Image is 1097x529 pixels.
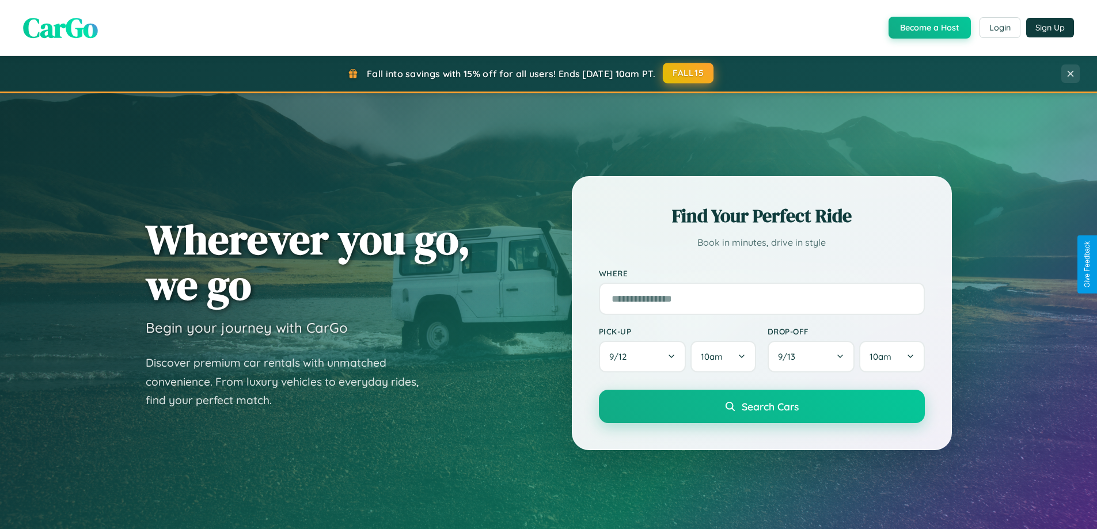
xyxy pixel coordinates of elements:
label: Pick-up [599,326,756,336]
h3: Begin your journey with CarGo [146,319,348,336]
button: 9/13 [768,341,855,372]
button: Search Cars [599,390,925,423]
button: 10am [690,341,756,372]
button: Login [980,17,1020,38]
label: Where [599,268,925,278]
button: FALL15 [663,63,713,83]
span: 10am [701,351,723,362]
p: Discover premium car rentals with unmatched convenience. From luxury vehicles to everyday rides, ... [146,353,434,410]
button: Sign Up [1026,18,1074,37]
button: Become a Host [889,17,971,39]
span: 10am [870,351,891,362]
label: Drop-off [768,326,925,336]
h1: Wherever you go, we go [146,216,470,307]
button: 10am [859,341,924,372]
p: Book in minutes, drive in style [599,234,925,251]
button: 9/12 [599,341,686,372]
span: Fall into savings with 15% off for all users! Ends [DATE] 10am PT. [367,68,655,79]
span: 9 / 13 [778,351,801,362]
div: Give Feedback [1083,241,1091,288]
span: CarGo [23,9,98,47]
span: 9 / 12 [609,351,632,362]
h2: Find Your Perfect Ride [599,203,925,229]
span: Search Cars [742,400,799,413]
